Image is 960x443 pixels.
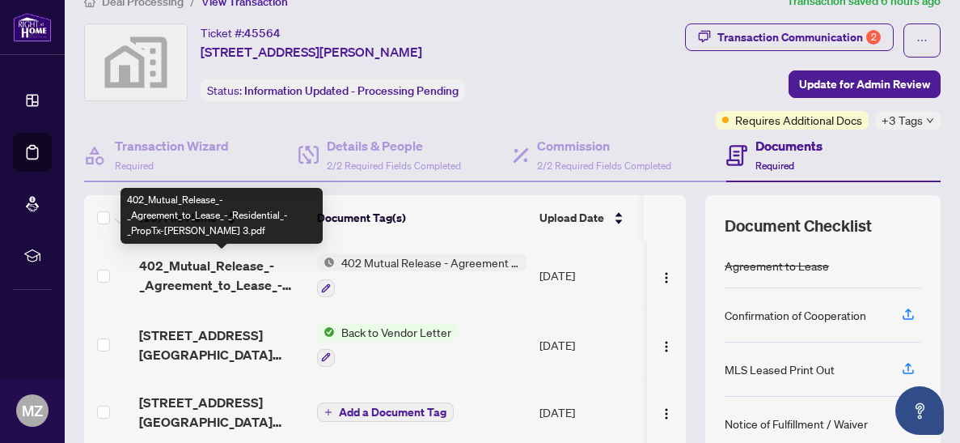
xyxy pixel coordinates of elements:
span: [STREET_ADDRESS][GEOGRAPHIC_DATA][PERSON_NAME]pdf [139,393,304,432]
span: Requires Additional Docs [735,111,862,129]
button: Open asap [895,386,944,435]
img: Logo [660,271,673,284]
div: Ticket #: [201,23,281,42]
div: Status: [201,79,465,101]
img: Status Icon [317,323,335,341]
h4: Transaction Wizard [115,136,229,155]
button: Transaction Communication2 [685,23,894,51]
span: ellipsis [916,35,928,46]
div: 2 [866,30,881,45]
h4: Documents [755,136,823,155]
button: Logo [653,262,679,288]
button: Update for Admin Review [789,70,941,98]
span: [STREET_ADDRESS][GEOGRAPHIC_DATA][PERSON_NAME]pdf [139,326,304,364]
img: logo [13,12,52,42]
span: MZ [22,399,43,422]
div: Confirmation of Cooperation [725,306,866,324]
span: Back to Vendor Letter [335,323,458,341]
span: Information Updated - Processing Pending [244,83,459,98]
td: [DATE] [533,241,643,310]
span: Upload Date [539,209,604,227]
span: 402_Mutual_Release_-_Agreement_to_Lease_-_Residential_-_PropTx-[PERSON_NAME] 3.pdf [139,256,304,295]
th: Document Tag(s) [311,195,533,241]
div: Agreement to Lease [725,257,829,275]
span: Required [755,160,794,172]
img: Logo [660,407,673,420]
span: Document Checklist [725,215,872,237]
button: Add a Document Tag [317,403,454,422]
span: 2/2 Required Fields Completed [537,160,671,172]
span: 402 Mutual Release - Agreement to Lease - Residential [335,253,527,271]
span: plus [324,408,332,416]
h4: Commission [537,136,671,155]
button: Logo [653,332,679,358]
div: 402_Mutual_Release_-_Agreement_to_Lease_-_Residential_-_PropTx-[PERSON_NAME] 3.pdf [121,188,323,244]
td: [DATE] [533,310,643,380]
span: +3 Tags [882,111,923,130]
img: Status Icon [317,253,335,271]
span: 45564 [244,26,281,40]
button: Status IconBack to Vendor Letter [317,323,458,367]
img: svg%3e [85,24,187,100]
button: Status Icon402 Mutual Release - Agreement to Lease - Residential [317,253,527,297]
span: down [926,117,934,125]
div: MLS Leased Print Out [725,360,835,378]
div: Transaction Communication [717,24,881,50]
button: Logo [653,399,679,425]
img: Logo [660,340,673,353]
div: Notice of Fulfillment / Waiver [725,415,868,432]
span: Add a Document Tag [339,407,446,418]
span: [STREET_ADDRESS][PERSON_NAME] [201,42,422,62]
button: Add a Document Tag [317,402,454,423]
th: Upload Date [533,195,643,241]
span: 2/2 Required Fields Completed [327,160,461,172]
span: Required [115,160,154,172]
span: Update for Admin Review [799,71,930,97]
h4: Details & People [327,136,461,155]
